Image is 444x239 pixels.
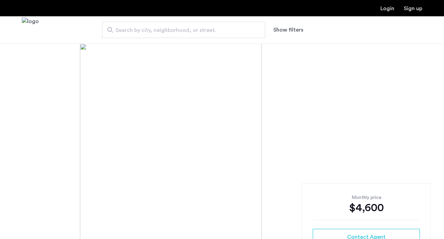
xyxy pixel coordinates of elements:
[116,26,246,34] span: Search by city, neighborhood, or street.
[380,6,394,11] a: Login
[313,194,420,201] div: Monthly price
[404,6,422,11] a: Registration
[102,22,265,38] input: Apartment Search
[22,17,39,43] a: Cazamio Logo
[313,201,420,215] div: $4,600
[22,17,39,43] img: logo
[273,26,303,34] button: Show or hide filters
